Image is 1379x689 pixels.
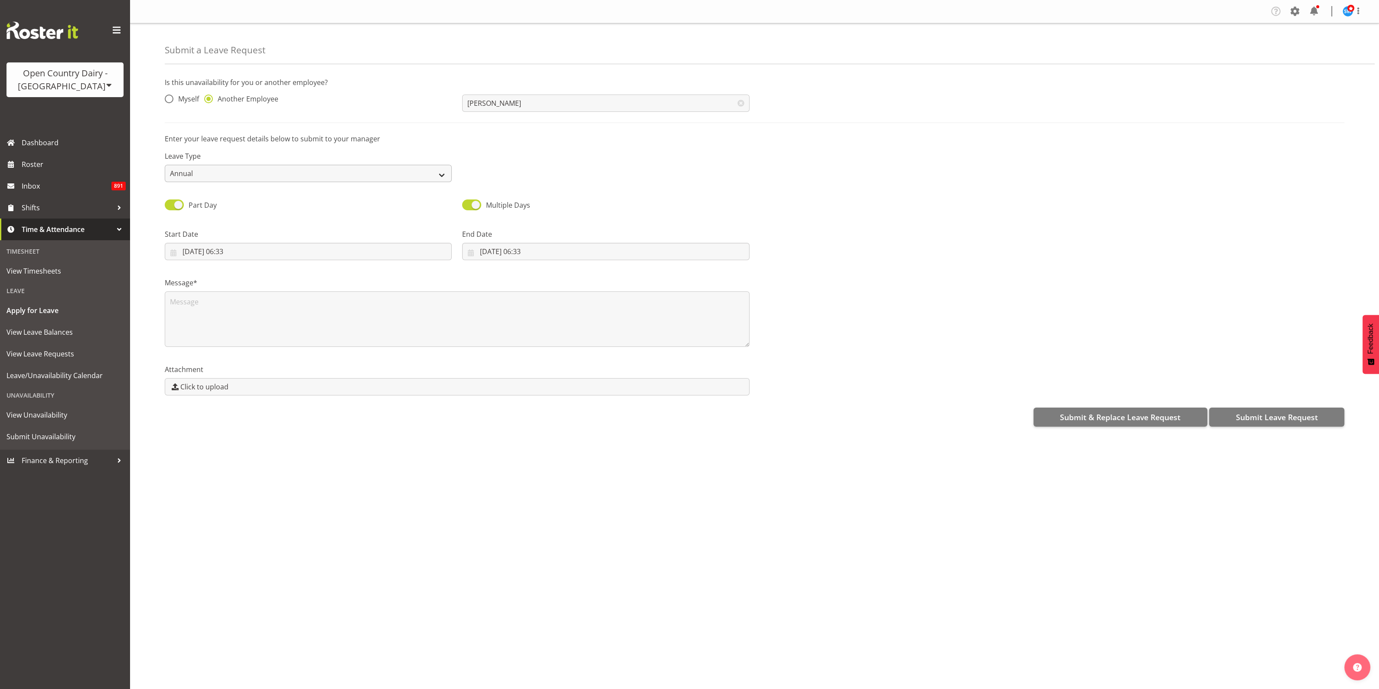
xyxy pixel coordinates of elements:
[1353,663,1362,672] img: help-xxl-2.png
[7,326,124,339] span: View Leave Balances
[1236,411,1317,423] span: Submit Leave Request
[189,200,217,210] span: Part Day
[22,454,113,467] span: Finance & Reporting
[165,77,1344,88] p: Is this unavailability for you or another employee?
[7,264,124,278] span: View Timesheets
[2,282,128,300] div: Leave
[1363,315,1379,374] button: Feedback - Show survey
[1367,323,1375,354] span: Feedback
[15,67,115,93] div: Open Country Dairy - [GEOGRAPHIC_DATA]
[22,158,126,171] span: Roster
[7,369,124,382] span: Leave/Unavailability Calendar
[165,45,265,55] h4: Submit a Leave Request
[173,95,199,103] span: Myself
[2,426,128,447] a: Submit Unavailability
[22,223,113,236] span: Time & Attendance
[165,278,750,288] label: Message*
[165,364,750,375] label: Attachment
[7,304,124,317] span: Apply for Leave
[2,242,128,260] div: Timesheet
[462,95,749,112] input: Select Employee
[2,386,128,404] div: Unavailability
[165,151,452,161] label: Leave Type
[22,201,113,214] span: Shifts
[111,182,126,190] span: 891
[1343,6,1353,16] img: steve-webb8258.jpg
[2,404,128,426] a: View Unavailability
[2,365,128,386] a: Leave/Unavailability Calendar
[2,300,128,321] a: Apply for Leave
[2,321,128,343] a: View Leave Balances
[165,243,452,260] input: Click to select...
[165,229,452,239] label: Start Date
[22,136,126,149] span: Dashboard
[2,260,128,282] a: View Timesheets
[7,408,124,421] span: View Unavailability
[462,229,749,239] label: End Date
[1209,408,1344,427] button: Submit Leave Request
[7,22,78,39] img: Rosterit website logo
[1033,408,1207,427] button: Submit & Replace Leave Request
[213,95,278,103] span: Another Employee
[7,347,124,360] span: View Leave Requests
[7,430,124,443] span: Submit Unavailability
[1060,411,1180,423] span: Submit & Replace Leave Request
[180,382,228,392] span: Click to upload
[22,180,111,193] span: Inbox
[2,343,128,365] a: View Leave Requests
[462,243,749,260] input: Click to select...
[486,200,530,210] span: Multiple Days
[165,134,1344,144] p: Enter your leave request details below to submit to your manager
